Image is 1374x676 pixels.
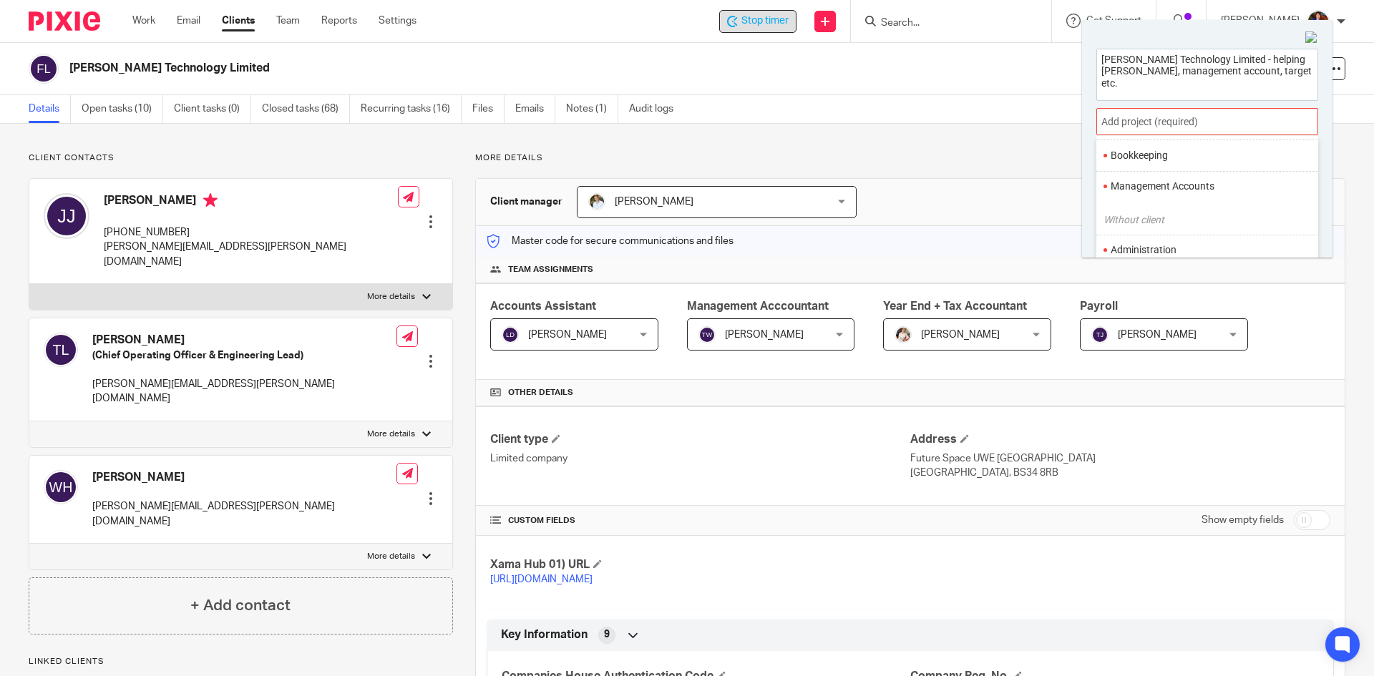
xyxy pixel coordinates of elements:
[921,330,1000,340] span: [PERSON_NAME]
[880,17,1008,30] input: Search
[895,326,912,343] img: Kayleigh%20Henson.jpeg
[361,95,462,123] a: Recurring tasks (16)
[29,152,453,164] p: Client contacts
[29,95,71,123] a: Details
[92,333,396,348] h4: [PERSON_NAME]
[490,557,910,572] h4: Xama Hub 01) URL
[379,14,416,28] a: Settings
[1202,513,1284,527] label: Show empty fields
[515,95,555,123] a: Emails
[367,551,415,562] p: More details
[203,193,218,207] i: Primary
[321,14,357,28] a: Reports
[1305,31,1318,44] img: Close
[92,470,396,485] h4: [PERSON_NAME]
[44,333,78,367] img: svg%3E
[629,95,684,123] a: Audit logs
[490,195,562,209] h3: Client manager
[490,432,910,447] h4: Client type
[604,627,610,642] span: 9
[508,387,573,398] span: Other details
[174,95,251,123] a: Client tasks (0)
[104,225,398,240] p: [PHONE_NUMBER]
[92,499,396,529] p: [PERSON_NAME][EMAIL_ADDRESS][PERSON_NAME][DOMAIN_NAME]
[472,95,505,123] a: Files
[82,95,163,123] a: Open tasks (10)
[1091,326,1109,343] img: svg%3E
[501,627,588,642] span: Key Information
[177,14,200,28] a: Email
[104,193,398,211] h4: [PERSON_NAME]
[1111,148,1297,163] li: Bookkeeping Without client
[487,234,734,248] p: Master code for secure communications and files
[44,193,89,239] img: svg%3E
[1103,214,1164,225] i: Without client
[276,14,300,28] a: Team
[44,470,78,504] img: svg%3E
[1221,14,1300,28] p: [PERSON_NAME]
[1097,49,1317,96] textarea: [PERSON_NAME] Technology Limited - helping [PERSON_NAME], management account, target etc.
[1297,177,1315,196] li: Favorite
[1096,171,1318,202] ul: Management Accounts Without client
[104,240,398,269] p: [PERSON_NAME][EMAIL_ADDRESS][PERSON_NAME][DOMAIN_NAME]
[69,61,935,76] h2: [PERSON_NAME] Technology Limited
[1080,300,1118,312] span: Payroll
[719,10,796,33] div: Foster Technology Limited
[1307,10,1330,33] img: Nicole.jpeg
[1096,139,1318,170] ul: Bookkeeping Without client
[687,300,829,312] span: Management Acccountant
[1297,145,1315,165] li: Favorite
[1118,330,1197,340] span: [PERSON_NAME]
[883,300,1027,312] span: Year End + Tax Accountant
[1096,235,1318,265] ul: Administration
[367,428,415,440] p: More details
[490,515,910,526] h4: CUSTOM FIELDS
[725,330,804,340] span: [PERSON_NAME]
[1086,16,1141,26] span: Get Support
[262,95,350,123] a: Closed tasks (68)
[910,432,1330,447] h4: Address
[910,451,1330,466] p: Future Space UWE [GEOGRAPHIC_DATA]
[1111,243,1297,258] li: Administration
[508,264,593,275] span: Team assignments
[29,11,100,31] img: Pixie
[92,377,396,406] p: [PERSON_NAME][EMAIL_ADDRESS][PERSON_NAME][DOMAIN_NAME]
[528,330,607,340] span: [PERSON_NAME]
[698,326,716,343] img: svg%3E
[367,291,415,303] p: More details
[490,451,910,466] p: Limited company
[132,14,155,28] a: Work
[490,300,596,312] span: Accounts Assistant
[615,197,693,207] span: [PERSON_NAME]
[190,594,291,617] h4: + Add contact
[490,574,593,584] a: [URL][DOMAIN_NAME]
[566,95,618,123] a: Notes (1)
[1111,179,1297,194] li: Management Accounts Without client
[29,656,453,667] p: Linked clients
[92,348,396,363] h5: (Chief Operating Officer & Engineering Lead)
[588,193,605,210] img: sarah-royle.jpg
[741,14,789,29] span: Stop timer
[910,466,1330,480] p: [GEOGRAPHIC_DATA], BS34 8RB
[222,14,255,28] a: Clients
[475,152,1345,164] p: More details
[502,326,519,343] img: svg%3E
[1297,240,1315,260] li: Favorite
[29,54,59,84] img: svg%3E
